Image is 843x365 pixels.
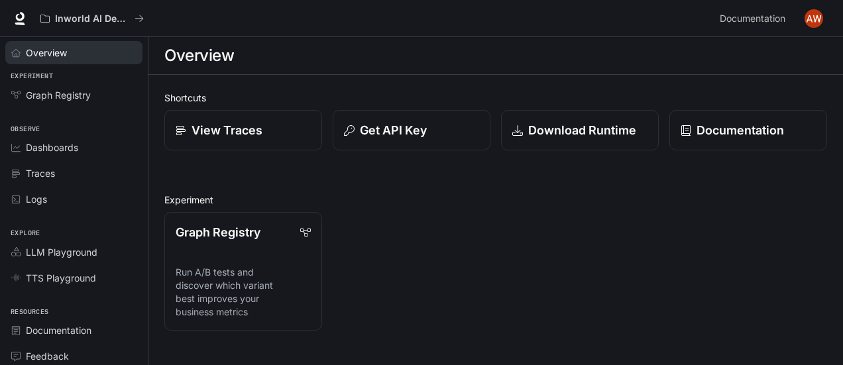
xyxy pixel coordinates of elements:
a: Documentation [5,319,142,342]
span: Documentation [26,323,91,337]
p: Get API Key [360,121,427,139]
img: User avatar [805,9,823,28]
span: LLM Playground [26,245,97,259]
button: Get API Key [333,110,490,150]
p: Download Runtime [528,121,636,139]
a: TTS Playground [5,266,142,289]
p: Graph Registry [176,223,260,241]
p: View Traces [192,121,262,139]
span: Dashboards [26,140,78,154]
span: Documentation [720,11,785,27]
a: Documentation [669,110,827,150]
a: Graph Registry [5,83,142,107]
p: Run A/B tests and discover which variant best improves your business metrics [176,266,311,319]
a: Dashboards [5,136,142,159]
a: Documentation [714,5,795,32]
a: Traces [5,162,142,185]
a: Graph RegistryRun A/B tests and discover which variant best improves your business metrics [164,212,322,331]
span: Traces [26,166,55,180]
span: TTS Playground [26,271,96,285]
h2: Experiment [164,193,827,207]
a: LLM Playground [5,240,142,264]
a: Download Runtime [501,110,659,150]
h2: Shortcuts [164,91,827,105]
span: Feedback [26,349,69,363]
a: Logs [5,187,142,211]
button: User avatar [801,5,827,32]
button: All workspaces [34,5,150,32]
p: Inworld AI Demos [55,13,129,25]
span: Overview [26,46,67,60]
p: Documentation [697,121,784,139]
a: Overview [5,41,142,64]
span: Graph Registry [26,88,91,102]
a: View Traces [164,110,322,150]
span: Logs [26,192,47,206]
h1: Overview [164,42,234,69]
